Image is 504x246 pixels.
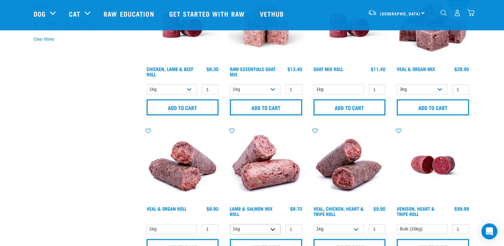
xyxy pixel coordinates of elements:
span: [GEOGRAPHIC_DATA] [380,12,420,15]
a: Goat Mix Roll [313,68,343,70]
input: 1 [285,84,302,95]
a: Chicken, Lamb & Beef Roll [147,68,193,75]
a: Raw Essentials Goat Mix [230,68,275,75]
img: home-icon@2x.png [467,9,474,16]
input: 1 [369,84,385,95]
a: Cat [69,9,80,19]
img: 1261 Lamb Salmon Roll 01 [228,127,304,203]
div: Open Intercom Messenger [481,223,497,239]
div: $99.99 [454,206,469,211]
input: Add to cart [313,99,386,115]
div: $8.30 [207,66,219,72]
a: Dog [34,9,46,19]
input: 1 [285,224,302,234]
input: Add to cart [397,99,469,115]
a: Venison, Heart & Tripe Roll [397,207,435,215]
div: $9.90 [373,206,385,211]
img: 1263 Chicken Organ Roll 02 [312,127,387,203]
img: Raw Essentials Venison Heart & Tripe Hypoallergenic Raw Pet Food Bulk Roll Unwrapped [395,127,471,203]
button: Clear filters [34,36,54,42]
img: Veal Organ Mix Roll 01 [145,127,221,203]
a: Veal & Organ Roll [147,207,187,210]
input: 1 [452,224,469,234]
img: van-moving.png [368,10,377,16]
input: 1 [202,224,219,234]
img: home-icon-1@2x.png [440,10,447,16]
div: $11.40 [371,66,385,72]
input: Add to cart [230,99,302,115]
input: 1 [369,224,385,234]
div: $28.90 [454,66,469,72]
div: $13.40 [287,66,302,72]
input: Add to cart [147,99,219,115]
a: Lamb & Salmon Mix Roll [230,207,272,215]
input: 1 [452,84,469,95]
a: Veal & Organ Mix [397,68,435,70]
div: $8.70 [290,206,302,211]
input: 1 [202,84,219,95]
a: Raw Education [97,0,162,27]
img: user.png [454,9,461,16]
div: $8.90 [207,206,219,211]
a: Get started with Raw [163,0,253,27]
a: Vethub [253,0,292,27]
a: Veal, Chicken, Heart & Tripe Roll [313,207,364,215]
